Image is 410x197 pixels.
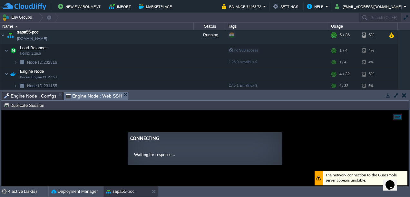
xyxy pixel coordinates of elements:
[2,13,34,22] button: Env Groups
[51,188,98,195] button: Deployment Manager
[27,83,44,88] span: Node ID:
[15,26,18,27] img: AMDAwAAAACH5BAEAAAAALAAAAAABAAEAAAICRAEAOw==
[8,186,48,197] div: 4 active task(s)
[383,171,404,191] iframe: chat widget
[339,81,348,91] div: 4 / 32
[14,57,17,67] img: AMDAwAAAACH5BAEAAAAALAAAAAABAAEAAAICRAEAOw==
[129,24,278,32] div: Connecting
[362,57,383,67] div: 4%
[339,44,347,57] div: 1 / 4
[5,44,8,57] img: AMDAwAAAACH5BAEAAAAALAAAAAABAAEAAAICRAEAOw==
[362,26,383,44] div: 5%
[19,45,48,50] a: Load BalancerNGINX 1.28.0
[4,102,46,108] button: Duplicate Session
[9,68,18,80] img: AMDAwAAAACH5BAEAAAAALAAAAAABAAEAAAICRAEAOw==
[26,83,58,89] span: 231155
[20,75,58,79] span: Docker Engine CE 27.5.1
[329,23,397,30] div: Usage
[17,57,26,67] img: AMDAwAAAACH5BAEAAAAALAAAAAABAAEAAAICRAEAOw==
[339,68,350,80] div: 4 / 32
[9,44,18,57] img: AMDAwAAAACH5BAEAAAAALAAAAAABAAEAAAICRAEAOw==
[2,3,46,11] img: CloudJiffy
[66,92,122,100] span: Engine Node : Web SSH
[307,3,325,10] button: Help
[1,23,193,30] div: Name
[222,3,263,10] button: Balance ₹4463.72
[106,188,134,195] button: sapa55-poc
[339,57,346,67] div: 1 / 4
[17,35,47,42] a: [DOMAIN_NAME]
[19,69,45,74] a: Engine NodeDocker Engine CE 27.5.1
[26,60,58,65] span: 232316
[19,69,45,74] span: Engine Node
[6,26,15,44] img: AMDAwAAAACH5BAEAAAAALAAAAAABAAEAAAICRAEAOw==
[109,3,133,10] button: Import
[58,3,102,10] button: New Environment
[26,83,58,89] a: Node ID:231155
[17,81,26,91] img: AMDAwAAAACH5BAEAAAAALAAAAAABAAEAAAICRAEAOw==
[20,52,41,56] span: NGINX 1.28.0
[132,41,274,48] p: Waiting for response...
[0,26,5,44] img: AMDAwAAAACH5BAEAAAAALAAAAAABAAEAAAICRAEAOw==
[17,29,39,35] a: sapa55-poc
[5,68,8,80] img: AMDAwAAAACH5BAEAAAAALAAAAAABAAEAAAICRAEAOw==
[194,23,226,30] div: Status
[362,81,383,91] div: 5%
[139,3,174,10] button: Marketplace
[194,26,226,44] div: Running
[313,61,406,75] div: The network connection to the Guacamole server appears unstable.
[335,3,404,10] button: [EMAIL_ADDRESS][DOMAIN_NAME]
[339,26,350,44] div: 5 / 36
[362,44,383,57] div: 4%
[14,81,17,91] img: AMDAwAAAACH5BAEAAAAALAAAAAABAAEAAAICRAEAOw==
[229,60,257,64] span: 1.28.0-almalinux-9
[226,23,329,30] div: Tags
[19,45,48,51] span: Load Balancer
[26,60,58,65] a: Node ID:232316
[4,92,56,100] span: Engine Node : Configs
[362,68,383,80] div: 5%
[273,3,300,10] button: Settings
[229,83,257,87] span: 27.5.1-almalinux-9
[229,48,258,52] span: no SLB access
[27,60,44,65] span: Node ID:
